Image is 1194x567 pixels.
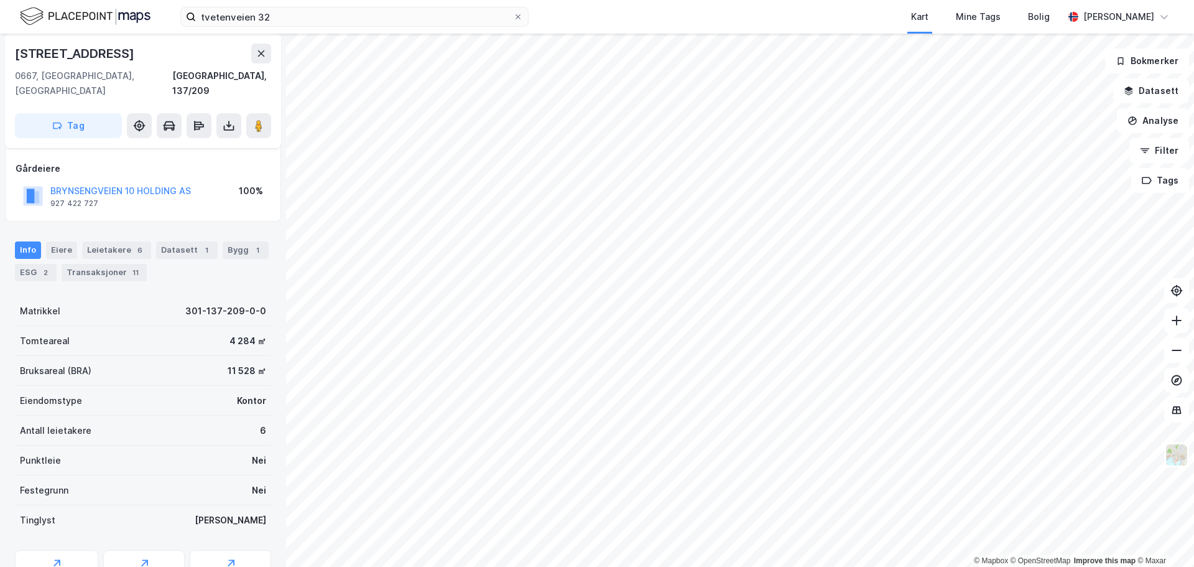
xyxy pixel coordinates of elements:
[15,241,41,259] div: Info
[1074,556,1136,565] a: Improve this map
[20,393,82,408] div: Eiendomstype
[172,68,271,98] div: [GEOGRAPHIC_DATA], 137/209
[1105,49,1189,73] button: Bokmerker
[1129,138,1189,163] button: Filter
[1132,507,1194,567] div: Kontrollprogram for chat
[20,304,60,319] div: Matrikkel
[129,266,142,279] div: 11
[156,241,218,259] div: Datasett
[229,334,266,349] div: 4 284 ㎡
[15,264,57,281] div: ESG
[911,9,928,24] div: Kart
[15,68,172,98] div: 0667, [GEOGRAPHIC_DATA], [GEOGRAPHIC_DATA]
[956,9,1001,24] div: Mine Tags
[20,334,70,349] div: Tomteareal
[46,241,77,259] div: Eiere
[1131,168,1189,193] button: Tags
[228,363,266,378] div: 11 528 ㎡
[50,199,98,209] div: 927 422 727
[1165,443,1188,467] img: Z
[20,423,91,438] div: Antall leietakere
[20,6,150,27] img: logo.f888ab2527a4732fd821a326f86c7f29.svg
[15,113,122,138] button: Tag
[200,244,213,256] div: 1
[20,363,91,378] div: Bruksareal (BRA)
[260,423,266,438] div: 6
[134,244,146,256] div: 6
[223,241,269,259] div: Bygg
[1117,108,1189,133] button: Analyse
[1113,78,1189,103] button: Datasett
[1083,9,1154,24] div: [PERSON_NAME]
[974,556,1008,565] a: Mapbox
[196,7,513,26] input: Søk på adresse, matrikkel, gårdeiere, leietakere eller personer
[1028,9,1050,24] div: Bolig
[239,184,263,199] div: 100%
[82,241,151,259] div: Leietakere
[237,393,266,408] div: Kontor
[252,483,266,498] div: Nei
[1011,556,1071,565] a: OpenStreetMap
[251,244,264,256] div: 1
[1132,507,1194,567] iframe: Chat Widget
[185,304,266,319] div: 301-137-209-0-0
[16,161,271,176] div: Gårdeiere
[20,483,68,498] div: Festegrunn
[20,513,55,528] div: Tinglyst
[15,44,137,63] div: [STREET_ADDRESS]
[252,453,266,468] div: Nei
[62,264,147,281] div: Transaksjoner
[20,453,61,468] div: Punktleie
[195,513,266,528] div: [PERSON_NAME]
[39,266,52,279] div: 2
